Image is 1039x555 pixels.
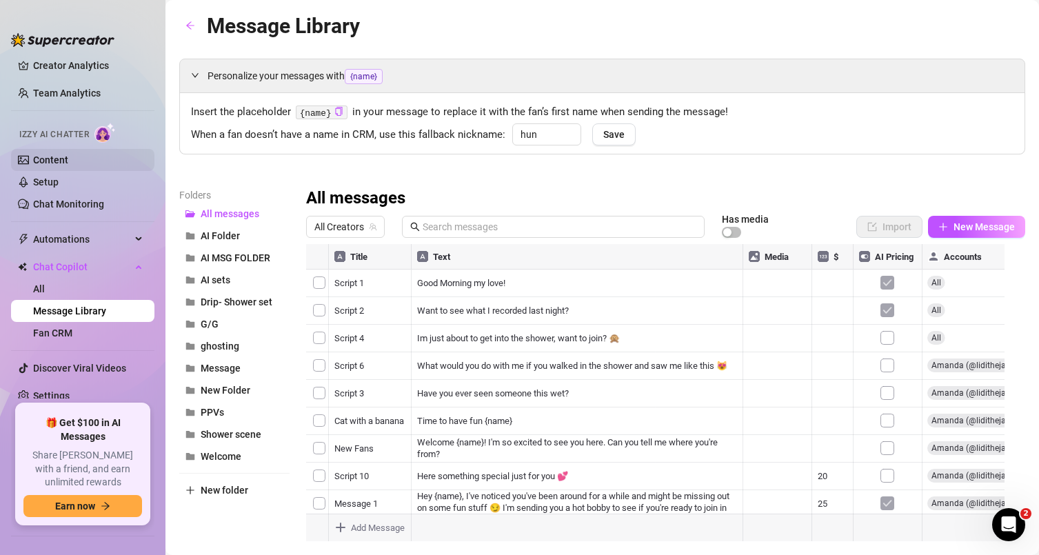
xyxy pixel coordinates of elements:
iframe: Intercom live chat [992,508,1025,541]
div: Personalize your messages with{name} [180,59,1025,92]
button: Drip- Shower set [179,291,290,313]
span: AI Folder [201,230,240,241]
button: New Message [928,216,1025,238]
span: Insert the placeholder in your message to replace it with the fan’s first name when sending the m... [191,104,1013,121]
span: Drip- Shower set [201,296,272,307]
span: expanded [191,71,199,79]
a: Content [33,154,68,165]
span: ghosting [201,341,239,352]
span: Personalize your messages with [208,68,1013,84]
a: Chat Monitoring [33,199,104,210]
button: AI MSG FOLDER [179,247,290,269]
span: Earn now [55,501,95,512]
button: New folder [179,479,290,501]
span: folder [185,430,195,439]
button: AI sets [179,269,290,291]
span: folder [185,231,195,241]
button: New Folder [179,379,290,401]
button: G/G [179,313,290,335]
span: {name} [345,69,383,84]
button: Earn nowarrow-right [23,495,142,517]
span: folder [185,363,195,373]
span: Message [201,363,241,374]
span: Welcome [201,451,241,462]
input: Search messages [423,219,696,234]
img: logo-BBDzfeDw.svg [11,33,114,47]
span: plus [185,485,195,495]
span: AI sets [201,274,230,285]
span: folder [185,407,195,417]
article: Folders [179,188,290,203]
span: All Creators [314,216,376,237]
a: Creator Analytics [33,54,143,77]
span: arrow-left [185,21,195,30]
article: Has media [722,215,769,223]
button: All messages [179,203,290,225]
a: Discover Viral Videos [33,363,126,374]
button: AI Folder [179,225,290,247]
span: copy [334,107,343,116]
span: Automations [33,228,131,250]
span: folder [185,275,195,285]
a: Message Library [33,305,106,316]
span: Izzy AI Chatter [19,128,89,141]
span: Share [PERSON_NAME] with a friend, and earn unlimited rewards [23,449,142,490]
span: 2 [1020,508,1031,519]
span: folder-open [185,209,195,219]
a: Team Analytics [33,88,101,99]
span: 🎁 Get $100 in AI Messages [23,416,142,443]
a: All [33,283,45,294]
button: Welcome [179,445,290,467]
span: New folder [201,485,248,496]
button: PPVs [179,401,290,423]
code: {name} [296,105,347,120]
span: Chat Copilot [33,256,131,278]
a: Setup [33,176,59,188]
span: folder [185,341,195,351]
a: Settings [33,390,70,401]
button: Message [179,357,290,379]
span: Save [603,129,625,140]
span: New Folder [201,385,250,396]
span: G/G [201,319,219,330]
span: AI MSG FOLDER [201,252,270,263]
article: Message Library [207,10,360,42]
button: ghosting [179,335,290,357]
span: folder [185,297,195,307]
img: Chat Copilot [18,262,27,272]
a: Fan CRM [33,327,72,339]
span: New Message [954,221,1015,232]
button: Shower scene [179,423,290,445]
span: search [410,222,420,232]
span: All messages [201,208,259,219]
span: folder [185,253,195,263]
span: When a fan doesn’t have a name in CRM, use this fallback nickname: [191,127,505,143]
span: plus [938,222,948,232]
span: PPVs [201,407,224,418]
span: team [369,223,377,231]
button: Import [856,216,922,238]
button: Save [592,123,636,145]
img: AI Chatter [94,123,116,143]
h3: All messages [306,188,405,210]
span: folder [185,385,195,395]
span: arrow-right [101,501,110,511]
button: Click to Copy [334,107,343,117]
span: folder [185,319,195,329]
span: folder [185,452,195,461]
span: thunderbolt [18,234,29,245]
span: Shower scene [201,429,261,440]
